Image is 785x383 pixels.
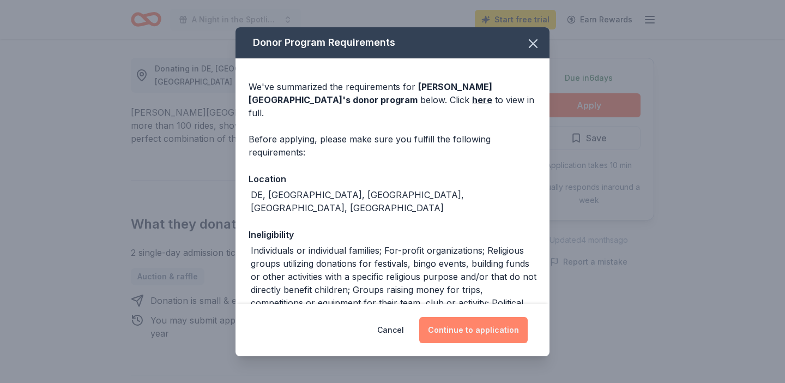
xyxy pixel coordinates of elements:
[249,80,536,119] div: We've summarized the requirements for below. Click to view in full.
[251,188,536,214] div: DE, [GEOGRAPHIC_DATA], [GEOGRAPHIC_DATA], [GEOGRAPHIC_DATA], [GEOGRAPHIC_DATA]
[377,317,404,343] button: Cancel
[235,27,549,58] div: Donor Program Requirements
[249,172,536,186] div: Location
[249,133,536,159] div: Before applying, please make sure you fulfill the following requirements:
[419,317,528,343] button: Continue to application
[472,93,492,106] a: here
[251,244,536,322] div: Individuals or individual families; For-profit organizations; Religious groups utilizing donation...
[249,228,536,242] div: Ineligibility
